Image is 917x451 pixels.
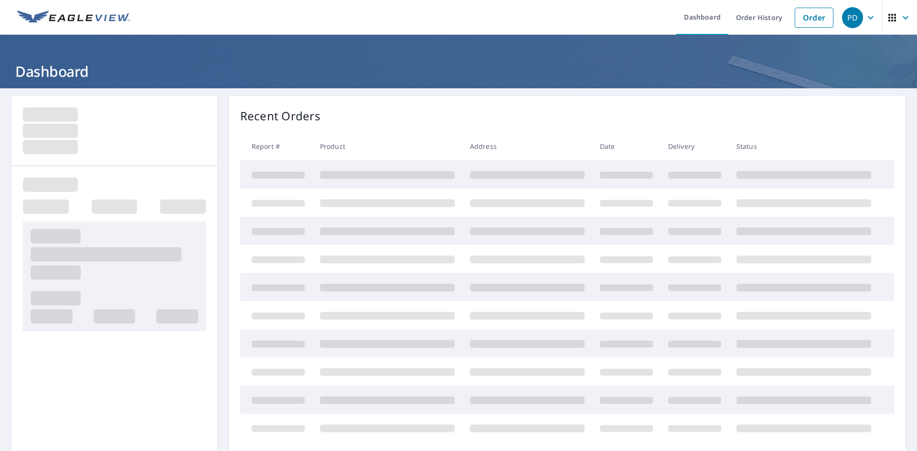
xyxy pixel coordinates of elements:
h1: Dashboard [11,62,906,81]
th: Product [312,132,462,160]
img: EV Logo [17,10,130,25]
th: Delivery [661,132,729,160]
a: Order [795,8,833,28]
th: Report # [240,132,312,160]
div: PD [842,7,863,28]
th: Status [729,132,879,160]
th: Address [462,132,592,160]
p: Recent Orders [240,107,320,125]
th: Date [592,132,661,160]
